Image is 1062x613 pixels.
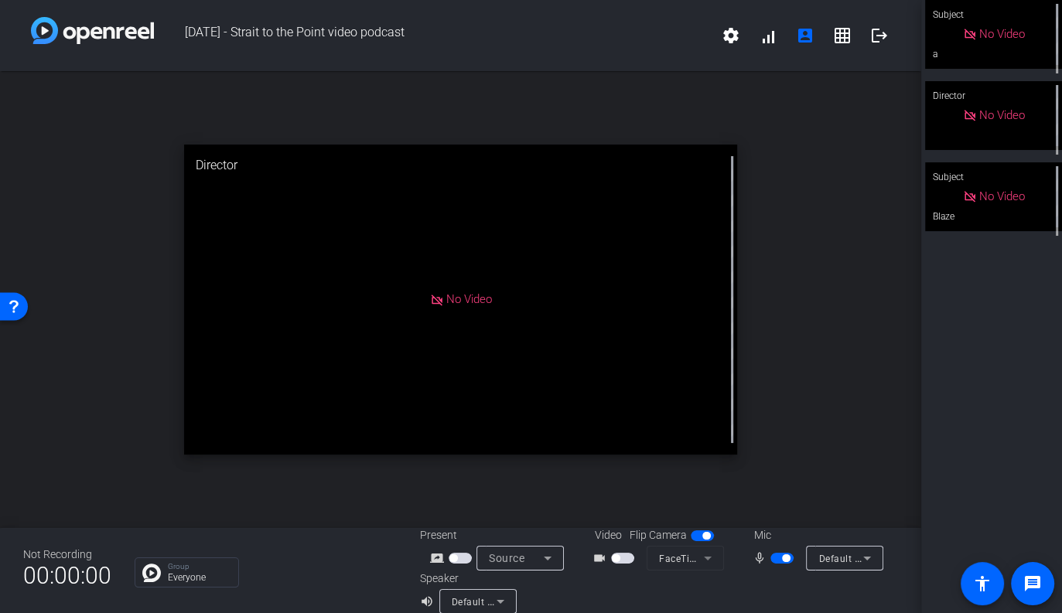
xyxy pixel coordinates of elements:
mat-icon: logout [870,26,889,45]
p: Everyone [168,573,230,582]
mat-icon: mic_none [752,549,770,567]
button: signal_cellular_alt [750,17,787,54]
mat-icon: videocam_outline [592,549,611,567]
span: No Video [979,108,1025,122]
span: Default - MacBook Pro Speakers (Built-in) [452,595,638,608]
mat-icon: accessibility [973,574,992,593]
div: Director [184,145,737,186]
span: Default - MacBook Pro Microphone (Built-in) [818,552,1017,564]
span: Source [489,552,524,564]
span: Flip Camera [630,527,687,543]
div: Director [925,81,1062,111]
div: Not Recording [23,547,111,563]
div: Speaker [420,570,513,587]
div: Subject [925,162,1062,192]
div: Mic [739,527,893,543]
p: Group [168,563,230,570]
span: No Video [979,27,1025,41]
mat-icon: settings [722,26,740,45]
img: Chat Icon [142,564,161,582]
mat-icon: volume_up [420,592,439,611]
span: [DATE] - Strait to the Point video podcast [154,17,712,54]
span: 00:00:00 [23,557,111,594]
div: Present [420,527,575,543]
mat-icon: grid_on [833,26,852,45]
span: No Video [446,292,492,306]
mat-icon: account_box [796,26,814,45]
img: white-gradient.svg [31,17,154,44]
mat-icon: screen_share_outline [430,549,449,567]
span: Video [595,527,622,543]
mat-icon: message [1023,574,1042,593]
span: No Video [979,189,1025,203]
